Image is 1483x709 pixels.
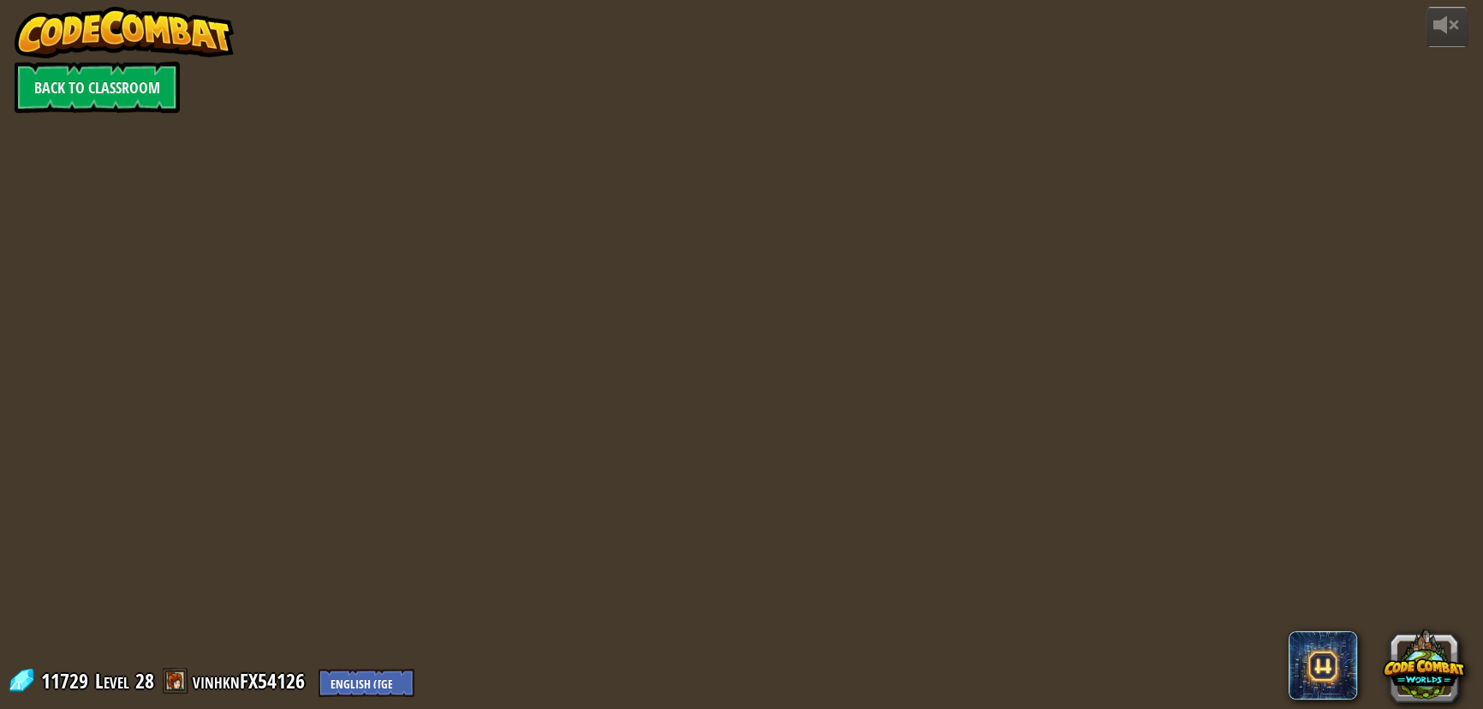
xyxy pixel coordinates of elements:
span: 28 [135,667,154,694]
span: 11729 [41,667,93,694]
a: Back to Classroom [15,62,180,113]
img: CodeCombat - Learn how to code by playing a game [15,7,234,58]
span: Level [95,667,129,695]
button: Adjust volume [1426,7,1468,47]
button: CodeCombat Worlds on Roblox [1383,623,1465,706]
span: CodeCombat AI HackStack [1289,631,1357,700]
a: vinhknFX54126 [193,667,310,694]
